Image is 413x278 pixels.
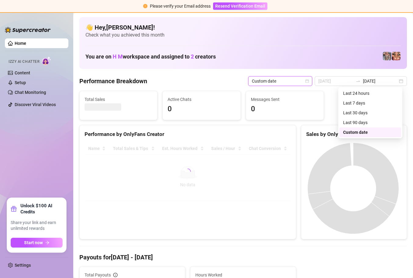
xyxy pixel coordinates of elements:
img: logo-BBDzfeDw.svg [5,27,51,33]
a: Chat Monitoring [15,90,46,95]
a: Setup [15,80,26,85]
span: info-circle [113,273,118,277]
div: Please verify your Email address [150,3,211,9]
span: Total Sales [85,96,152,103]
span: Start now [24,240,43,245]
h4: Performance Breakdown [79,77,147,85]
img: pennylondonvip [383,52,391,60]
span: to [356,79,360,84]
input: End date [363,78,398,84]
span: Izzy AI Chatter [9,59,39,65]
a: Settings [15,263,31,268]
span: Active Chats [168,96,235,103]
input: Start date [318,78,353,84]
a: Content [15,70,30,75]
span: Share your link and earn unlimited rewards [11,220,63,232]
span: Resend Verification Email [215,4,265,9]
span: 0 [168,103,235,115]
span: arrow-right [45,241,49,245]
span: 2 [191,53,194,60]
span: calendar [305,79,309,83]
span: Check what you achieved this month [85,32,401,38]
a: Discover Viral Videos [15,102,56,107]
span: Custom date [252,77,309,86]
span: swap-right [356,79,360,84]
img: pennylondon [392,52,400,60]
div: Performance by OnlyFans Creator [85,130,291,138]
img: AI Chatter [42,56,51,65]
span: loading [185,169,191,175]
a: Home [15,41,26,46]
h1: You are on workspace and assigned to creators [85,53,216,60]
span: gift [11,206,17,212]
span: H M [113,53,123,60]
h4: 👋 Hey, [PERSON_NAME] ! [85,23,401,32]
h4: Payouts for [DATE] - [DATE] [79,253,407,262]
strong: Unlock $100 AI Credits [20,203,63,215]
button: Resend Verification Email [213,2,267,10]
span: exclamation-circle [143,4,147,8]
button: Start nowarrow-right [11,238,63,248]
